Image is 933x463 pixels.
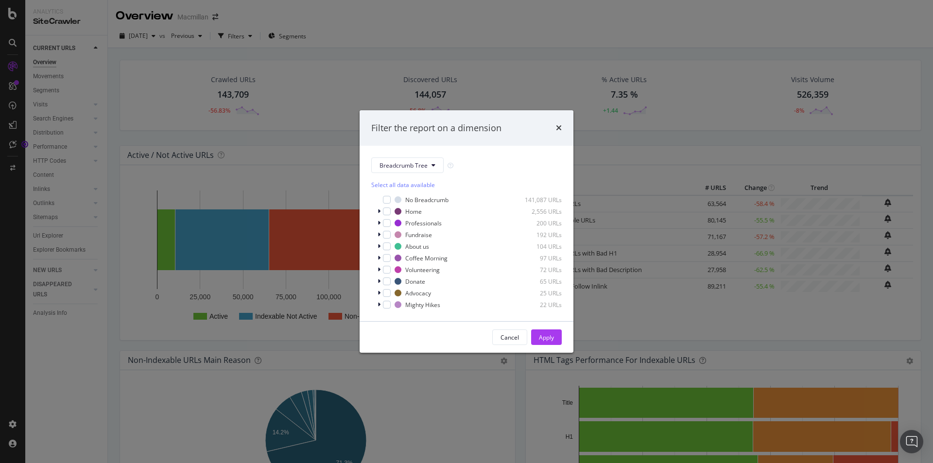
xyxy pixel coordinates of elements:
div: Home [405,207,422,216]
div: Volunteering [405,266,440,274]
div: Coffee Morning [405,254,448,262]
div: 104 URLs [514,242,562,251]
div: Mighty Hikes [405,301,440,309]
div: times [556,122,562,135]
div: No Breadcrumb [405,196,449,204]
div: 97 URLs [514,254,562,262]
div: Open Intercom Messenger [900,430,923,453]
div: Filter the report on a dimension [371,122,501,135]
div: 65 URLs [514,277,562,286]
div: Cancel [501,333,519,342]
div: 2,556 URLs [514,207,562,216]
div: 25 URLs [514,289,562,297]
div: About us [405,242,429,251]
span: Breadcrumb Tree [380,161,428,170]
div: 72 URLs [514,266,562,274]
button: Apply [531,329,562,345]
div: Apply [539,333,554,342]
div: modal [360,110,573,353]
div: Advocacy [405,289,431,297]
div: 192 URLs [514,231,562,239]
div: Professionals [405,219,442,227]
div: 200 URLs [514,219,562,227]
div: Fundraise [405,231,432,239]
div: 22 URLs [514,301,562,309]
div: Select all data available [371,181,562,189]
button: Cancel [492,329,527,345]
div: Donate [405,277,425,286]
div: 141,087 URLs [514,196,562,204]
button: Breadcrumb Tree [371,157,444,173]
